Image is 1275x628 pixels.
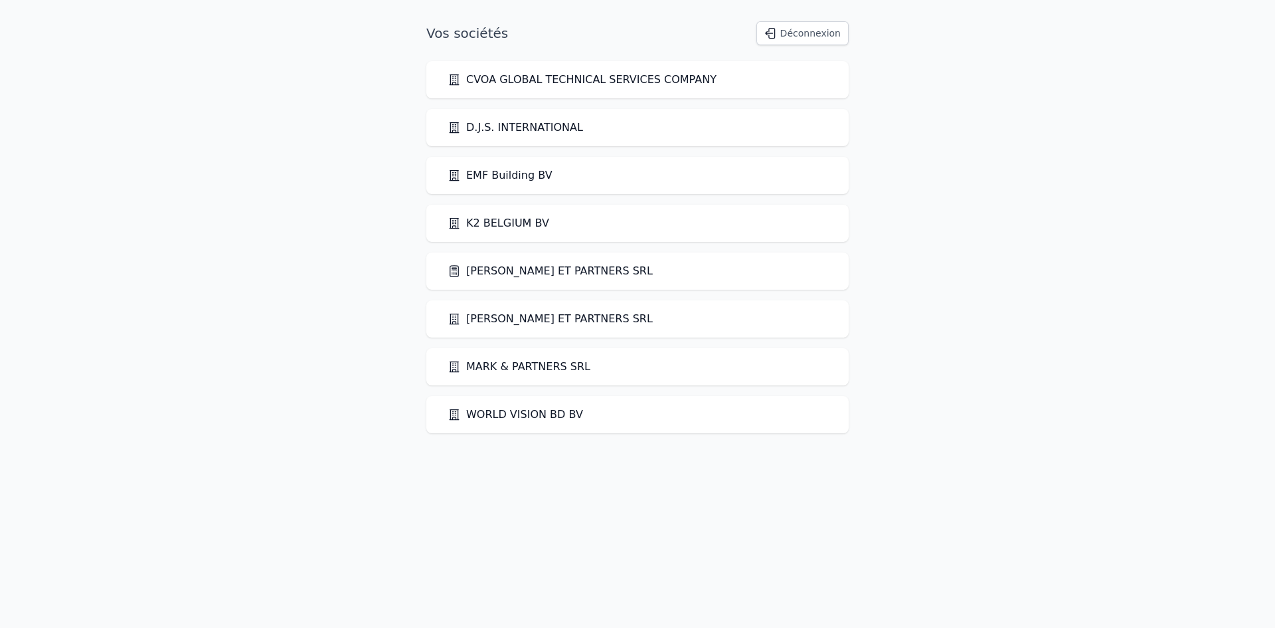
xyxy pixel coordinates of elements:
[448,359,590,375] a: MARK & PARTNERS SRL
[448,72,717,88] a: CVOA GLOBAL TECHNICAL SERVICES COMPANY
[448,215,549,231] a: K2 BELGIUM BV
[756,21,849,45] button: Déconnexion
[448,311,653,327] a: [PERSON_NAME] ET PARTNERS SRL
[448,167,552,183] a: EMF Building BV
[448,407,583,423] a: WORLD VISION BD BV
[448,120,583,136] a: D.J.S. INTERNATIONAL
[448,263,653,279] a: [PERSON_NAME] ET PARTNERS SRL
[426,24,508,43] h1: Vos sociétés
